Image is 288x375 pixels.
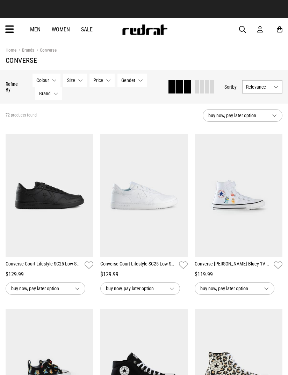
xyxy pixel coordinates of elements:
span: by [232,84,237,90]
span: buy now, pay later option [11,284,69,293]
button: Colour [33,74,60,87]
div: $129.99 [100,270,188,279]
span: Relevance [246,84,271,90]
a: Converse Court Lifestyle SC25 Low Shoes - Unisex [6,260,82,270]
a: Sale [81,26,93,33]
span: Size [67,77,75,83]
span: buy now, pay later option [208,111,266,120]
a: Brands [16,47,34,54]
img: Converse Court Lifestyle Sc25 Low Shoes - Unisex in White [100,134,188,257]
p: Refine By [6,81,22,92]
h1: Converse [6,56,282,65]
a: Converse [PERSON_NAME] Bluey 1V Hi Shoes - Kids [195,260,271,270]
span: Gender [121,77,135,83]
img: Converse Chuck Taylor Bluey 1v Hi Shoes - Kids in Blue [195,134,282,257]
button: Gender [117,74,147,87]
span: Price [93,77,103,83]
span: Brand [39,91,51,96]
button: Size [63,74,87,87]
button: buy now, pay later option [100,282,180,295]
button: Price [89,74,115,87]
img: Converse Court Lifestyle Sc25 Low Shoes - Unisex in Black [6,134,93,257]
a: Home [6,47,16,53]
span: buy now, pay later option [106,284,164,293]
div: $119.99 [195,270,282,279]
button: buy now, pay later option [6,282,85,295]
a: Men [30,26,41,33]
button: buy now, pay later option [203,109,282,122]
button: Sortby [224,83,237,91]
button: buy now, pay later option [195,282,274,295]
span: 72 products found [6,113,37,118]
a: Women [52,26,70,33]
iframe: Customer reviews powered by Trustpilot [92,6,196,13]
a: Converse [34,47,57,54]
span: buy now, pay later option [200,284,258,293]
a: Converse Court Lifestyle SC25 Low Shoes - Unisex [100,260,177,270]
span: Colour [36,77,49,83]
button: Relevance [242,80,282,93]
button: Brand [35,87,62,100]
div: $129.99 [6,270,93,279]
img: Redrat logo [122,24,168,35]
